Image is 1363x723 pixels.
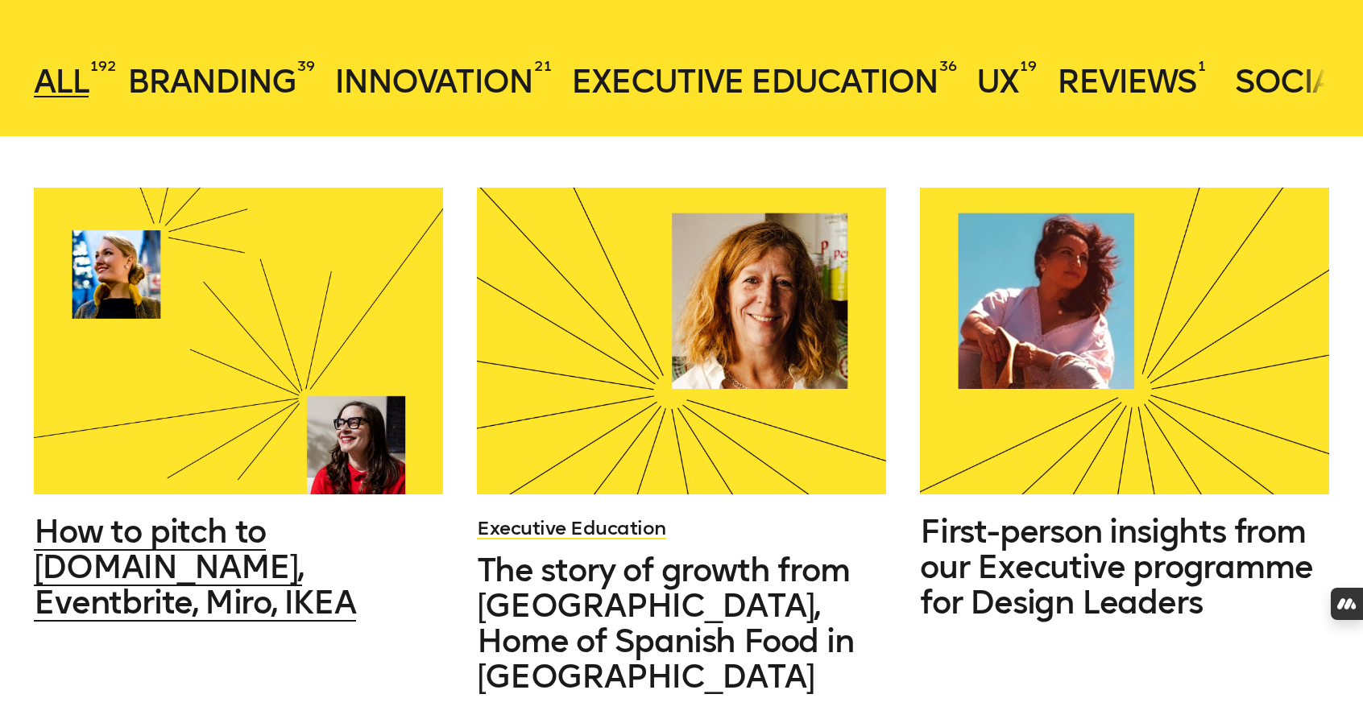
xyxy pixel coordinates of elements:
span: Reviews [1057,62,1196,101]
span: How to pitch to [DOMAIN_NAME], Eventbrite, Miro, IKEA [34,512,356,622]
span: Branding [127,62,296,101]
span: First-person insights from our Executive programme for Design Leaders [920,512,1312,622]
a: The story of growth from [GEOGRAPHIC_DATA], Home of Spanish Food in [GEOGRAPHIC_DATA] [477,552,886,694]
span: Innovation [334,62,532,101]
sup: 21 [534,56,551,76]
sup: 39 [297,56,314,76]
span: All [34,62,89,101]
a: How to pitch to [DOMAIN_NAME], Eventbrite, Miro, IKEA [34,514,443,620]
span: UX [976,62,1018,101]
a: First-person insights from our Executive programme for Design Leaders [920,514,1329,620]
span: The story of growth from [GEOGRAPHIC_DATA], Home of Spanish Food in [GEOGRAPHIC_DATA] [477,551,853,696]
sup: 19 [1020,56,1036,76]
a: Executive Education [477,516,666,539]
span: Executive Education [571,62,938,101]
sup: 1 [1198,56,1206,76]
sup: 36 [939,56,956,76]
sup: 192 [90,56,116,76]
